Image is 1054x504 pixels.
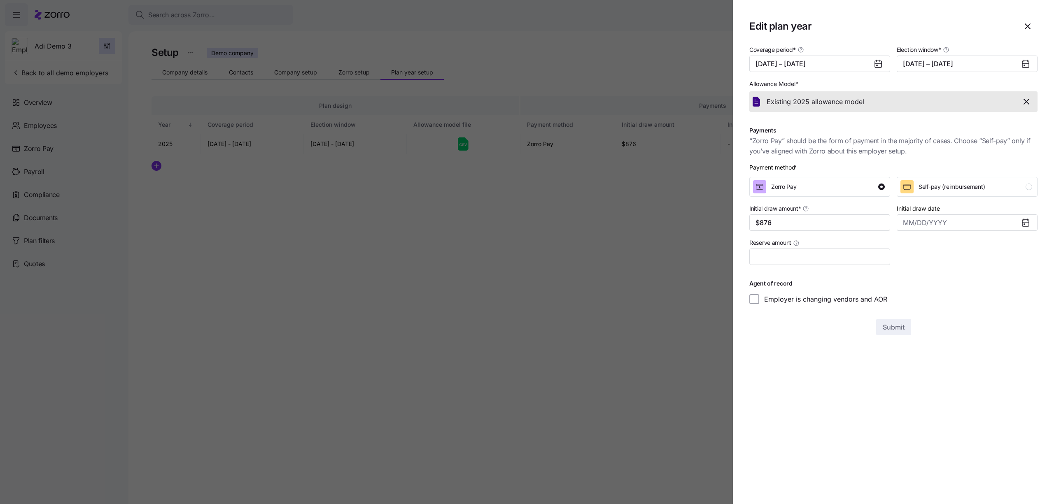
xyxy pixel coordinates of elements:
[749,239,791,247] span: Reserve amount
[749,80,798,88] span: Allowance Model *
[876,319,911,335] button: Submit
[749,163,798,172] div: Payment method
[883,322,905,332] span: Submit
[749,136,1038,156] span: “Zorro Pay” should be the form of payment in the majority of cases. Choose “Self-pay” only if you...
[897,56,1038,72] button: [DATE] – [DATE]
[749,127,1038,134] h1: Payments
[897,204,940,213] label: Initial draw date
[897,214,1038,231] input: MM/DD/YYYY
[759,294,887,304] label: Employer is changing vendors and AOR
[749,20,811,33] h1: Edit plan year
[919,183,985,191] span: Self-pay (reimbursement)
[897,46,941,54] span: Election window *
[749,56,890,72] button: [DATE] – [DATE]
[767,97,864,107] span: Existing 2025 allowance model
[771,183,796,191] span: Zorro Pay
[749,46,796,54] span: Coverage period *
[749,204,801,213] span: Initial draw amount *
[749,280,1038,287] h1: Agent of record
